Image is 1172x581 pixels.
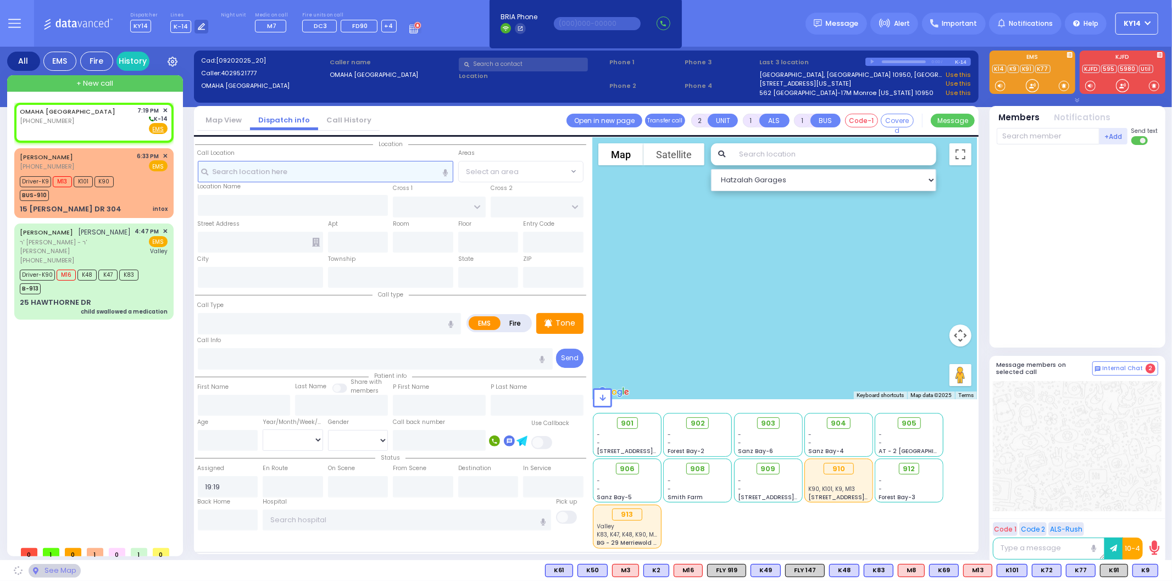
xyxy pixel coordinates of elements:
div: BLS [929,564,959,577]
button: Covered [881,114,914,127]
div: K-14 [955,58,971,66]
label: Caller name [330,58,455,67]
div: 15 [PERSON_NAME] DR 304 [20,204,121,215]
span: 0 [65,548,81,556]
span: Phone 1 [609,58,681,67]
span: - [668,431,671,439]
div: BLS [1066,564,1096,577]
span: - [879,439,882,447]
label: P First Name [393,383,429,392]
span: Phone 4 [685,81,756,91]
div: K50 [577,564,608,577]
input: Search hospital [263,510,551,530]
label: Apt [328,220,338,228]
label: Assigned [198,464,225,473]
span: [STREET_ADDRESS][PERSON_NAME] [738,493,842,501]
span: Phone 3 [685,58,756,67]
div: BLS [829,564,859,577]
div: BLS [1132,564,1158,577]
span: [PHONE_NUMBER] [20,256,74,265]
span: - [597,439,601,447]
span: ✕ [163,106,168,115]
label: Call Location [198,149,235,158]
img: Google [596,385,632,399]
label: Hospital [263,498,287,506]
span: ר' [PERSON_NAME] - ר' [PERSON_NAME] [20,238,131,256]
div: M13 [963,564,992,577]
span: [PERSON_NAME] [79,227,131,237]
a: [GEOGRAPHIC_DATA], [GEOGRAPHIC_DATA] 10950, [GEOGRAPHIC_DATA] [760,70,942,80]
label: Call back number [393,418,445,427]
label: Floor [458,220,471,228]
span: - [879,477,882,485]
span: K83, K47, K48, K90, M16 [597,530,660,539]
label: Room [393,220,409,228]
span: 909 [761,463,776,474]
span: Forest Bay-3 [879,493,916,501]
span: 0 [109,548,125,556]
span: ✕ [163,152,168,161]
span: - [668,477,671,485]
span: Send text [1131,127,1158,135]
span: 902 [691,418,705,429]
span: K47 [98,270,118,281]
a: Use this [946,70,971,80]
a: History [116,52,149,71]
a: Open this area in Google Maps (opens a new window) [596,385,632,399]
img: comment-alt.png [1095,366,1101,372]
label: First Name [198,383,229,392]
label: Street Address [198,220,240,228]
div: BLS [1032,564,1062,577]
button: Members [999,111,1040,124]
button: Map camera controls [949,325,971,347]
input: Search a contact [459,58,588,71]
label: ZIP [523,255,531,264]
div: ALS [963,564,992,577]
button: Show street map [598,143,643,165]
span: Driver-K9 [20,176,51,187]
div: ALS KJ [898,564,925,577]
label: EMS [469,316,501,330]
a: 562 [GEOGRAPHIC_DATA]-17M Monroe [US_STATE] 10950 [760,88,934,98]
div: BLS [997,564,1027,577]
label: Dispatcher [130,12,158,19]
div: All [7,52,40,71]
div: K49 [751,564,781,577]
label: KJFD [1080,54,1165,62]
label: Areas [458,149,475,158]
a: [STREET_ADDRESS][US_STATE] [760,79,852,88]
span: Important [942,19,977,29]
span: M7 [267,21,276,30]
span: - [597,485,601,493]
label: OMAHA [GEOGRAPHIC_DATA] [201,81,326,91]
span: BUS-910 [20,190,49,201]
u: EMS [153,125,164,133]
div: K72 [1032,564,1062,577]
button: Code-1 [845,114,878,127]
span: Valley [150,247,168,255]
div: K101 [997,564,1027,577]
span: [PHONE_NUMBER] [20,116,74,125]
a: OMAHA [GEOGRAPHIC_DATA] [20,107,115,116]
label: Call Type [198,301,224,310]
div: intox [153,205,168,213]
label: En Route [263,464,288,473]
span: 903 [761,418,775,429]
a: K14 [992,65,1007,73]
span: 4029521777 [221,69,257,77]
span: - [738,477,741,485]
span: K48 [77,270,97,281]
label: Fire [500,316,531,330]
label: From Scene [393,464,426,473]
span: K101 [74,176,93,187]
div: Year/Month/Week/Day [263,418,323,427]
div: 25 HAWTHORNE DR [20,297,91,308]
span: - [738,431,741,439]
label: Fire units on call [302,12,397,19]
input: Search location [732,143,936,165]
span: +4 [385,21,393,30]
span: Help [1084,19,1098,29]
span: B-913 [20,283,41,294]
input: (000)000-00000 [554,17,641,30]
label: Turn off text [1131,135,1149,146]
